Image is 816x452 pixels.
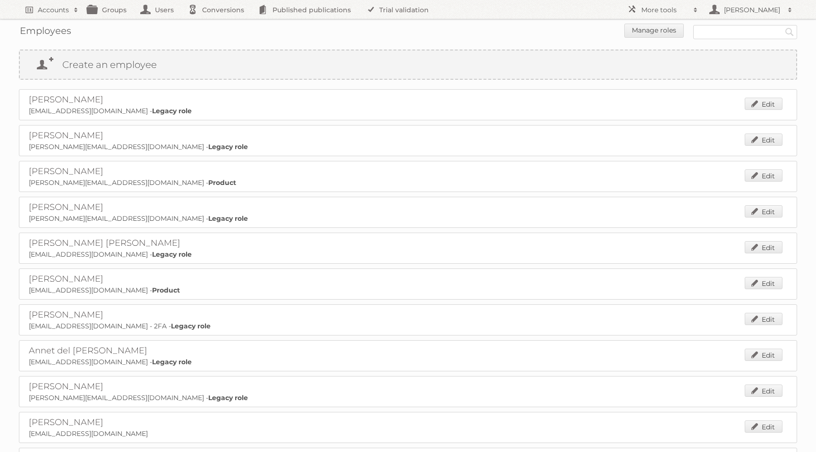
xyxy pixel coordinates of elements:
[29,94,103,105] a: [PERSON_NAME]
[152,107,192,115] strong: Legacy role
[29,178,787,187] p: [PERSON_NAME][EMAIL_ADDRESS][DOMAIN_NAME] -
[29,274,103,284] a: [PERSON_NAME]
[29,393,787,402] p: [PERSON_NAME][EMAIL_ADDRESS][DOMAIN_NAME] -
[641,5,688,15] h2: More tools
[208,178,236,187] strong: Product
[208,214,248,223] strong: Legacy role
[745,349,782,361] a: Edit
[29,286,787,294] p: [EMAIL_ADDRESS][DOMAIN_NAME] -
[745,420,782,433] a: Edit
[624,24,684,38] a: Manage roles
[745,169,782,182] a: Edit
[29,107,787,115] p: [EMAIL_ADDRESS][DOMAIN_NAME] -
[29,358,787,366] p: [EMAIL_ADDRESS][DOMAIN_NAME] -
[29,322,787,330] p: [EMAIL_ADDRESS][DOMAIN_NAME] - 2FA -
[171,322,211,330] strong: Legacy role
[29,250,787,259] p: [EMAIL_ADDRESS][DOMAIN_NAME] -
[745,313,782,325] a: Edit
[152,286,180,294] strong: Product
[745,277,782,289] a: Edit
[208,142,248,151] strong: Legacy role
[29,310,103,320] a: [PERSON_NAME]
[29,166,103,176] a: [PERSON_NAME]
[745,98,782,110] a: Edit
[29,429,787,438] p: [EMAIL_ADDRESS][DOMAIN_NAME]
[152,358,192,366] strong: Legacy role
[722,5,783,15] h2: [PERSON_NAME]
[745,385,782,397] a: Edit
[20,50,796,79] a: Create an employee
[745,205,782,218] a: Edit
[29,142,787,151] p: [PERSON_NAME][EMAIL_ADDRESS][DOMAIN_NAME] -
[29,202,103,212] a: [PERSON_NAME]
[29,214,787,223] p: [PERSON_NAME][EMAIL_ADDRESS][DOMAIN_NAME] -
[782,25,797,39] input: Search
[29,417,103,427] a: [PERSON_NAME]
[38,5,69,15] h2: Accounts
[745,134,782,146] a: Edit
[29,238,180,248] a: [PERSON_NAME] [PERSON_NAME]
[29,381,103,392] a: [PERSON_NAME]
[152,250,192,259] strong: Legacy role
[208,393,248,402] strong: Legacy role
[29,345,147,356] a: Annet del [PERSON_NAME]
[745,241,782,253] a: Edit
[29,130,103,141] a: [PERSON_NAME]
